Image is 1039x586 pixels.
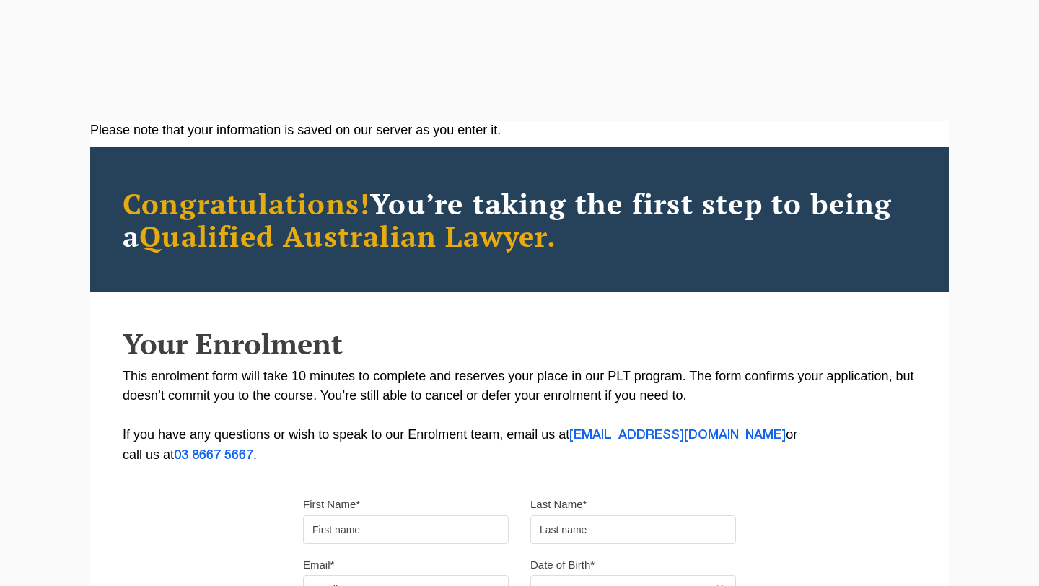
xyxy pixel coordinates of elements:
span: Congratulations! [123,184,370,222]
h2: Your Enrolment [123,328,916,359]
a: [EMAIL_ADDRESS][DOMAIN_NAME] [569,429,786,441]
div: Please note that your information is saved on our server as you enter it. [90,121,949,140]
label: Date of Birth* [530,558,595,572]
input: First name [303,515,509,544]
input: Last name [530,515,736,544]
p: This enrolment form will take 10 minutes to complete and reserves your place in our PLT program. ... [123,367,916,465]
label: Email* [303,558,334,572]
label: Last Name* [530,497,587,512]
h2: You’re taking the first step to being a [123,187,916,252]
label: First Name* [303,497,360,512]
span: Qualified Australian Lawyer. [139,217,556,255]
a: 03 8667 5667 [174,450,253,461]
